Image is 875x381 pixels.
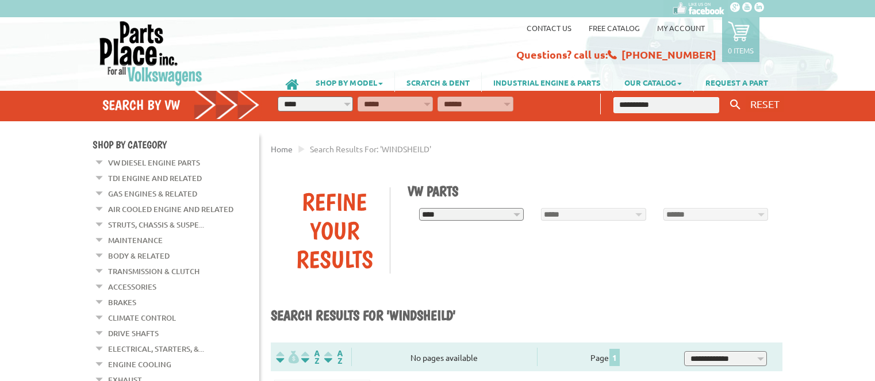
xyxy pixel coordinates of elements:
[108,326,159,341] a: Drive Shafts
[722,17,759,62] a: 0 items
[108,279,156,294] a: Accessories
[102,97,260,113] h4: Search by VW
[322,351,345,364] img: Sort by Sales Rank
[527,23,571,33] a: Contact us
[728,45,754,55] p: 0 items
[279,187,390,274] div: Refine Your Results
[537,348,674,366] div: Page
[108,310,176,325] a: Climate Control
[108,248,170,263] a: Body & Related
[589,23,640,33] a: Free Catalog
[299,351,322,364] img: Sort by Headline
[609,349,620,366] span: 1
[108,186,197,201] a: Gas Engines & Related
[108,295,136,310] a: Brakes
[727,95,744,114] button: Keyword Search
[613,72,693,92] a: OUR CATALOG
[108,171,202,186] a: TDI Engine and Related
[395,72,481,92] a: SCRATCH & DENT
[276,351,299,364] img: filterpricelow.svg
[93,138,259,151] h4: Shop By Category
[746,95,784,112] button: RESET
[108,202,233,217] a: Air Cooled Engine and Related
[108,233,163,248] a: Maintenance
[482,72,612,92] a: INDUSTRIAL ENGINE & PARTS
[694,72,780,92] a: REQUEST A PART
[108,264,199,279] a: Transmission & Clutch
[108,217,204,232] a: Struts, Chassis & Suspe...
[657,23,705,33] a: My Account
[108,357,171,372] a: Engine Cooling
[108,341,204,356] a: Electrical, Starters, &...
[98,20,204,86] img: Parts Place Inc!
[750,98,780,110] span: RESET
[304,72,394,92] a: SHOP BY MODEL
[271,307,782,325] h1: Search results for 'WINDSHEILD'
[310,144,431,154] span: Search results for: 'WINDSHEILD'
[271,144,293,154] a: Home
[108,155,200,170] a: VW Diesel Engine Parts
[408,183,774,199] h1: VW Parts
[352,352,537,364] div: No pages available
